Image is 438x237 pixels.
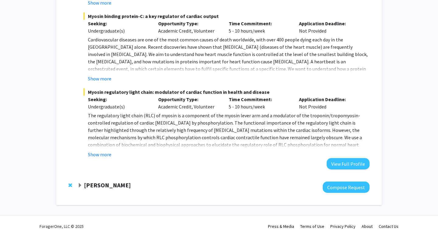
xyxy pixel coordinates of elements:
a: Terms of Use [300,224,324,229]
div: Academic Credit, Volunteer [154,96,224,110]
a: Contact Us [379,224,398,229]
button: Compose Request to Emilia Galperin [323,182,370,193]
a: Press & Media [268,224,294,229]
div: Academic Credit, Volunteer [154,20,224,34]
div: Not Provided [294,96,365,110]
button: Show more [88,75,111,82]
div: Undergraduate(s) [88,27,149,34]
p: Time Commitment: [229,20,290,27]
span: Myosin regulatory light chain: modulator of cardiac function in health and disease [83,88,370,96]
p: Opportunity Type: [158,20,220,27]
span: Remove Emilia Galperin from bookmarks [68,183,72,188]
div: Not Provided [294,20,365,34]
strong: [PERSON_NAME] [84,181,131,189]
span: The regulatory light chain (RLC) of myosin is a component of the myosin lever arm and a modulator... [88,112,362,155]
span: Myosin binding protein-C: a key regulator of cardiac output [83,12,370,20]
p: Seeking: [88,96,149,103]
a: Privacy Policy [330,224,356,229]
button: Show more [88,151,111,158]
p: Application Deadline: [299,20,360,27]
p: Application Deadline: [299,96,360,103]
button: View Full Profile [327,158,370,169]
div: 5 - 10 hours/week [224,20,295,34]
iframe: Chat [5,210,26,232]
div: ForagerOne, LLC © 2025 [40,216,84,237]
p: Opportunity Type: [158,96,220,103]
div: 5 - 10 hours/week [224,96,295,110]
div: Undergraduate(s) [88,103,149,110]
a: About [362,224,373,229]
span: Cardiovascular diseases are one of the most common causes of death worldwide, with over 400 peopl... [88,37,368,79]
p: Time Commitment: [229,96,290,103]
p: Seeking: [88,20,149,27]
span: Expand Emilia Galperin Bookmark [78,183,82,188]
